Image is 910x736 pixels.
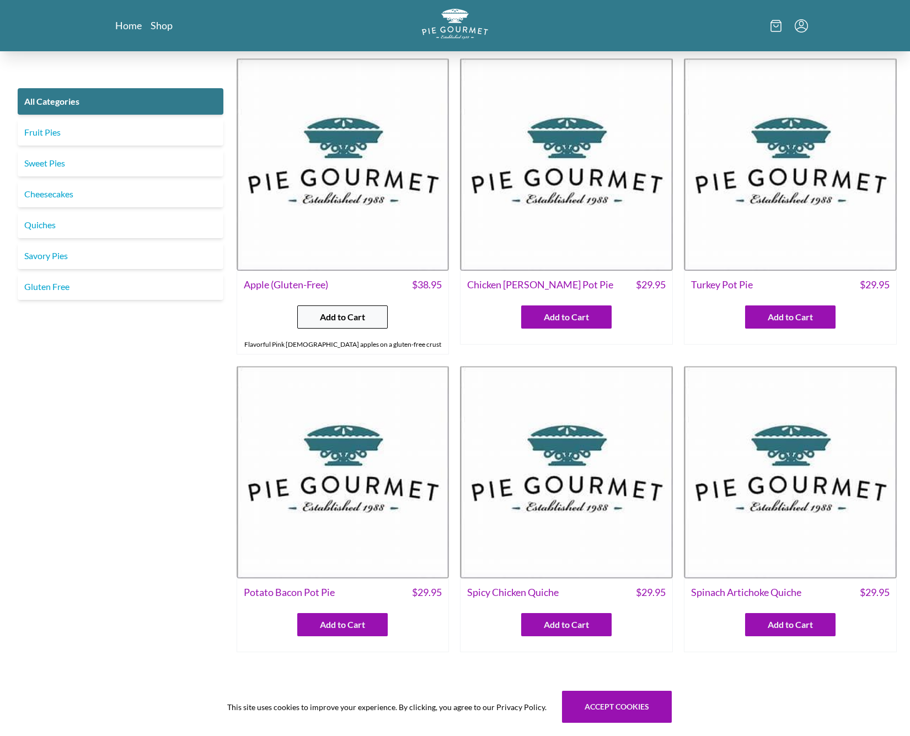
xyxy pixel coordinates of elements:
span: Add to Cart [320,618,365,631]
div: Flavorful Pink [DEMOGRAPHIC_DATA] apples on a gluten-free crust [237,335,449,354]
span: Add to Cart [768,310,813,324]
span: $ 29.95 [636,585,666,600]
button: Accept cookies [562,691,672,723]
span: $ 29.95 [860,585,890,600]
button: Menu [795,19,808,33]
span: Add to Cart [768,618,813,631]
button: Add to Cart [297,613,388,636]
span: This site uses cookies to improve your experience. By clicking, you agree to our Privacy Policy. [227,701,547,713]
button: Add to Cart [521,613,612,636]
button: Add to Cart [745,613,836,636]
img: logo [422,9,488,39]
span: $ 29.95 [636,277,666,292]
span: Turkey Pot Pie [691,277,753,292]
span: Add to Cart [320,310,365,324]
a: Gluten Free [18,273,223,300]
span: Apple (Gluten-Free) [244,277,328,292]
button: Add to Cart [745,305,836,329]
a: Fruit Pies [18,119,223,146]
span: Add to Cart [544,618,589,631]
span: $ 38.95 [412,277,442,292]
img: Spicy Chicken Quiche [460,366,673,578]
a: All Categories [18,88,223,115]
span: Chicken [PERSON_NAME] Pot Pie [467,277,613,292]
a: Quiches [18,212,223,238]
span: Add to Cart [544,310,589,324]
a: Savory Pies [18,243,223,269]
a: Cheesecakes [18,181,223,207]
span: Spicy Chicken Quiche [467,585,559,600]
a: Shop [151,19,173,32]
a: Logo [422,9,488,42]
button: Add to Cart [297,305,388,329]
span: Potato Bacon Pot Pie [244,585,335,600]
img: Potato Bacon Pot Pie [237,366,449,578]
img: Turkey Pot Pie [684,58,897,271]
span: $ 29.95 [860,277,890,292]
span: $ 29.95 [412,585,442,600]
a: Sweet Pies [18,150,223,176]
img: Spinach Artichoke Quiche [684,366,897,578]
img: Apple (Gluten-Free) [237,58,449,271]
a: Home [115,19,142,32]
span: Spinach Artichoke Quiche [691,585,801,600]
button: Add to Cart [521,305,612,329]
img: Chicken Curry Pot Pie [460,58,673,271]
